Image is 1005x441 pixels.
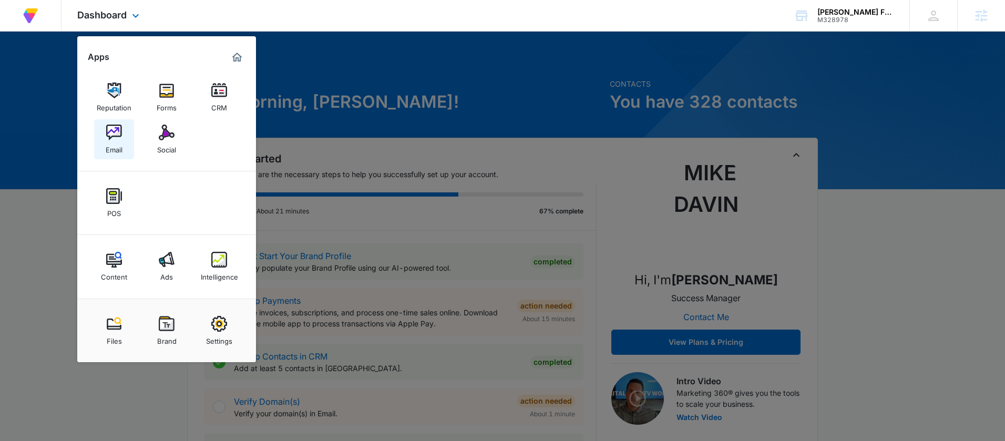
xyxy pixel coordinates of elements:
[101,268,127,281] div: Content
[77,9,127,20] span: Dashboard
[817,8,894,16] div: account name
[147,311,187,351] a: Brand
[199,311,239,351] a: Settings
[88,52,109,62] h2: Apps
[157,332,177,345] div: Brand
[94,247,134,286] a: Content
[107,332,122,345] div: Files
[157,98,177,112] div: Forms
[97,98,131,112] div: Reputation
[94,119,134,159] a: Email
[817,16,894,24] div: account id
[147,119,187,159] a: Social
[160,268,173,281] div: Ads
[229,49,245,66] a: Marketing 360® Dashboard
[94,311,134,351] a: Files
[206,332,232,345] div: Settings
[147,77,187,117] a: Forms
[94,77,134,117] a: Reputation
[21,6,40,25] img: Volusion
[211,98,227,112] div: CRM
[94,183,134,223] a: POS
[147,247,187,286] a: Ads
[106,140,122,154] div: Email
[157,140,176,154] div: Social
[199,247,239,286] a: Intelligence
[201,268,238,281] div: Intelligence
[107,204,121,218] div: POS
[199,77,239,117] a: CRM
